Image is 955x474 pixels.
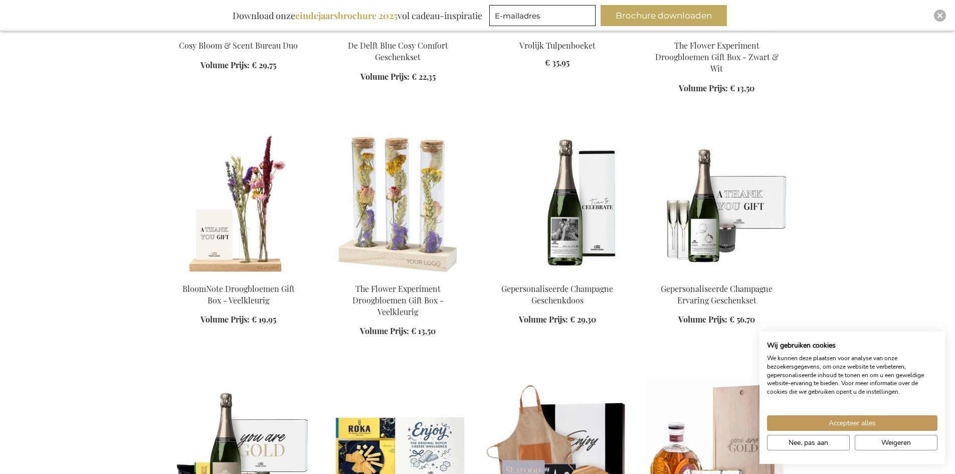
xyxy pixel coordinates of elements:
[360,326,409,336] span: Volume Prijs:
[412,71,436,82] span: € 22,35
[182,283,295,305] a: BloomNote Droogbloemen Gift Box - Veelkleurig
[360,71,436,83] a: Volume Prijs: € 22,35
[789,437,828,448] span: Nee, pas aan
[881,437,911,448] span: Weigeren
[937,13,943,19] img: Close
[167,270,310,280] a: BloomNote Gift Box - Multicolor
[486,28,629,37] a: Cheerful Tulip Flower Bouquet
[767,341,937,350] h2: Wij gebruiken cookies
[661,283,773,305] a: Gepersonaliseerde Champagne Ervaring Geschenkset
[360,71,410,82] span: Volume Prijs:
[201,60,250,70] span: Volume Prijs:
[489,5,599,29] form: marketing offers and promotions
[934,10,946,22] div: Close
[729,314,755,325] span: € 56,70
[678,314,727,325] span: Volume Prijs:
[348,40,448,62] a: De Delft Blue Cosy Comfort Geschenkset
[519,314,568,325] span: Volume Prijs:
[501,283,613,305] a: Gepersonaliseerde Champagne Geschenkdoos
[678,314,755,326] a: Volume Prijs: € 56,70
[519,40,596,51] a: Vrolijk Tulpenboeket
[486,270,629,280] a: Gepersonaliseerde Champagne Geschenkdoos
[767,415,937,431] button: Accepteer alle cookies
[730,83,754,93] span: € 13,50
[519,314,596,326] a: Volume Prijs: € 29,30
[201,314,276,326] a: Volume Prijs: € 19,95
[601,5,727,26] button: Brochure downloaden
[167,134,310,274] img: BloomNote Gift Box - Multicolor
[679,83,754,94] a: Volume Prijs: € 13,50
[645,134,789,274] img: Gepersonaliseerde Champagne Ervaring Geschenkset
[679,83,728,93] span: Volume Prijs:
[179,40,298,51] a: Cosy Bloom & Scent Bureau Duo
[855,435,937,450] button: Alle cookies weigeren
[489,5,596,26] input: E-mailadres
[326,134,470,274] img: The Flower Experiment Gift Box - Multi
[326,270,470,280] a: The Flower Experiment Gift Box - Multi
[570,314,596,325] span: € 29,30
[645,270,789,280] a: Gepersonaliseerde Champagne Ervaring Geschenkset
[545,57,569,68] span: € 35,95
[360,326,436,337] a: Volume Prijs: € 13,50
[295,10,398,22] b: eindejaarsbrochure 2025
[829,418,876,428] span: Accepteer alles
[645,28,789,37] a: The Flower Experiment Gift Box - Black & White
[252,60,276,70] span: € 29,75
[326,28,470,37] a: Delft's Cosy Comfort Gift Set
[201,314,250,325] span: Volume Prijs:
[252,314,276,325] span: € 19,95
[411,326,436,336] span: € 13,50
[767,354,937,396] p: We kunnen deze plaatsen voor analyse van onze bezoekersgegevens, om onze website te verbeteren, g...
[655,40,779,74] a: The Flower Experiment Droogbloemen Gift Box - Zwart & Wit
[352,283,444,317] a: The Flower Experiment Droogbloemen Gift Box - Veelkleurig
[767,435,850,450] button: Pas cookie voorkeuren aan
[167,28,310,37] a: The Bloom & Scent Cosy Desk Duo
[486,134,629,274] img: Gepersonaliseerde Champagne Geschenkdoos
[201,60,276,71] a: Volume Prijs: € 29,75
[228,5,487,26] div: Download onze vol cadeau-inspiratie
